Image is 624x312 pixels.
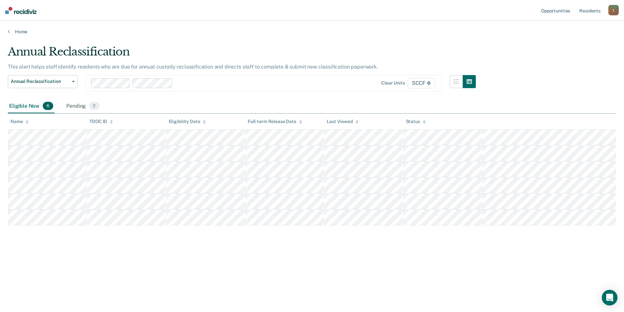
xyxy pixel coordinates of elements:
[169,119,206,124] div: Eligibility Date
[248,119,302,124] div: Full-term Release Date
[8,45,476,64] div: Annual Reclassification
[89,119,113,124] div: TDOC ID
[406,119,426,124] div: Status
[65,99,101,114] div: Pending2
[8,75,78,88] button: Annual Reclassification
[608,5,619,15] button: t
[5,7,37,14] img: Recidiviz
[8,64,378,70] p: This alert helps staff identify residents who are due for annual custody reclassification and dir...
[10,119,29,124] div: Name
[43,102,53,110] span: 6
[89,102,99,110] span: 2
[602,290,617,305] div: Open Intercom Messenger
[408,78,435,88] span: SCCF
[8,99,55,114] div: Eligible Now6
[11,79,70,84] span: Annual Reclassification
[8,29,616,35] a: Home
[327,119,358,124] div: Last Viewed
[381,80,405,86] div: Clear units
